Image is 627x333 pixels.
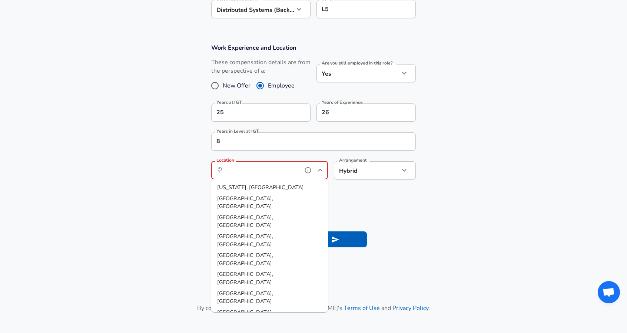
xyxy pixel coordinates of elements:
[316,103,399,122] input: 7
[217,213,273,229] span: [GEOGRAPHIC_DATA], [GEOGRAPHIC_DATA]
[392,304,428,312] a: Privacy Policy
[211,43,416,52] h3: Work Experience and Location
[334,161,388,179] div: Hybrid
[217,194,273,210] span: [GEOGRAPHIC_DATA], [GEOGRAPHIC_DATA]
[315,165,325,175] button: Close
[211,103,294,122] input: 0
[268,81,295,90] span: Employee
[217,309,273,324] span: [GEOGRAPHIC_DATA], [GEOGRAPHIC_DATA]
[316,64,399,82] div: Yes
[217,184,304,191] span: [US_STATE], [GEOGRAPHIC_DATA]
[217,233,273,248] span: [GEOGRAPHIC_DATA], [GEOGRAPHIC_DATA]
[211,58,311,75] label: These compensation details are from the perspective of a:
[216,100,242,105] label: Years at IGT
[216,158,234,162] label: Location
[223,81,251,90] span: New Offer
[598,281,620,303] a: Open chat
[322,61,392,65] label: Are you still employed in this role?
[217,270,273,286] span: [GEOGRAPHIC_DATA], [GEOGRAPHIC_DATA]
[339,158,366,162] label: Arrangement
[216,129,259,133] label: Years in Level at IGT
[217,289,273,305] span: [GEOGRAPHIC_DATA], [GEOGRAPHIC_DATA]
[344,304,380,312] a: Terms of Use
[302,165,313,176] button: help
[320,3,412,15] input: L3
[211,132,399,151] input: 1
[217,251,273,267] span: [GEOGRAPHIC_DATA], [GEOGRAPHIC_DATA]
[322,100,362,105] label: Years of Experience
